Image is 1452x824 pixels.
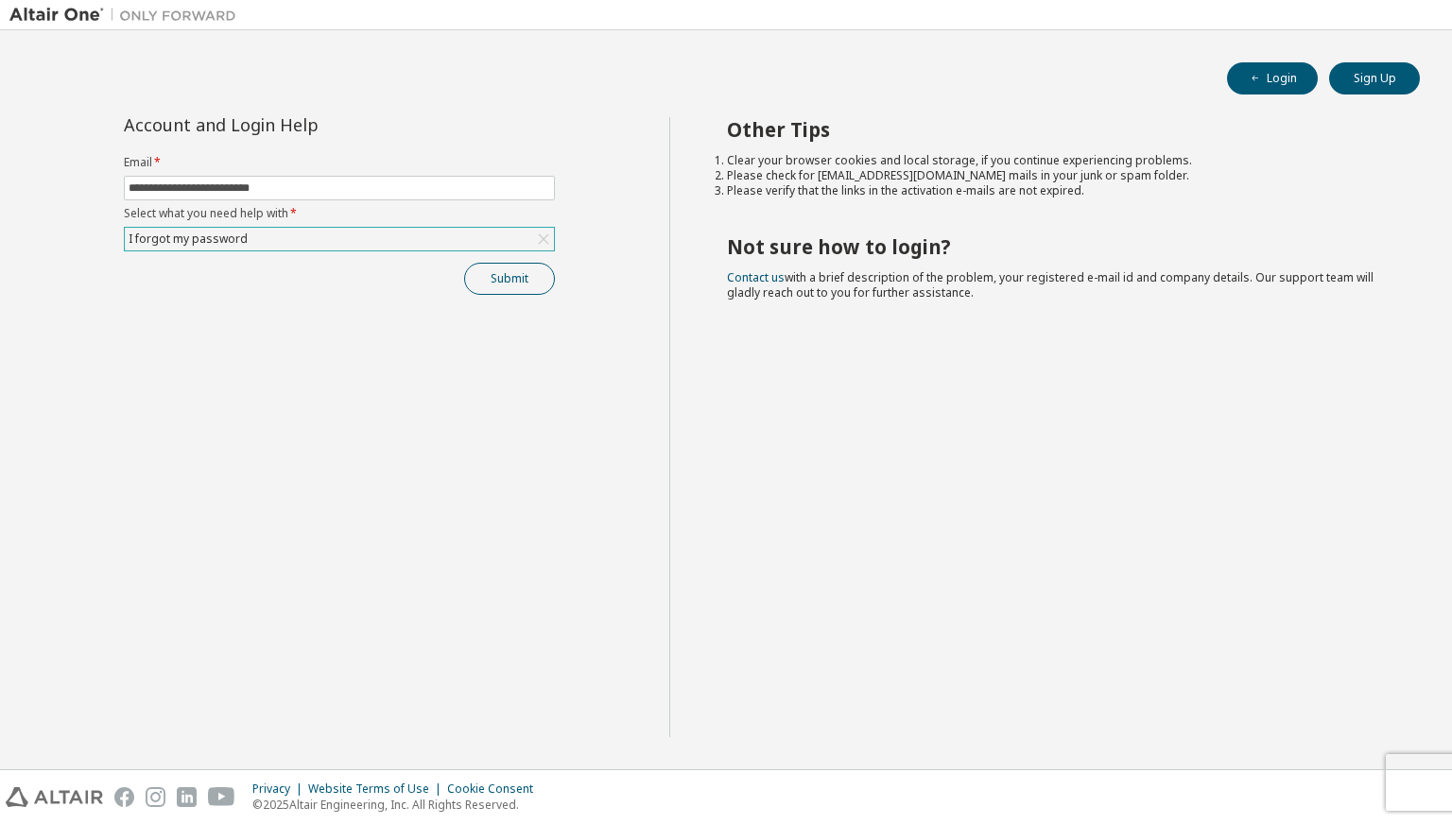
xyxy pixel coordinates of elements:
button: Submit [464,263,555,295]
div: Privacy [252,781,308,797]
div: Account and Login Help [124,117,469,132]
p: © 2025 Altair Engineering, Inc. All Rights Reserved. [252,797,544,813]
h2: Not sure how to login? [727,234,1387,259]
label: Email [124,155,555,170]
label: Select what you need help with [124,206,555,221]
div: I forgot my password [125,228,554,250]
span: with a brief description of the problem, your registered e-mail id and company details. Our suppo... [727,269,1374,300]
h2: Other Tips [727,117,1387,142]
img: Altair One [9,6,246,25]
img: facebook.svg [114,787,134,807]
li: Please check for [EMAIL_ADDRESS][DOMAIN_NAME] mails in your junk or spam folder. [727,168,1387,183]
img: youtube.svg [208,787,235,807]
div: I forgot my password [126,229,251,249]
img: linkedin.svg [177,787,197,807]
button: Login [1227,62,1318,94]
li: Please verify that the links in the activation e-mails are not expired. [727,183,1387,198]
img: instagram.svg [146,787,165,807]
img: altair_logo.svg [6,787,103,807]
button: Sign Up [1329,62,1420,94]
div: Cookie Consent [447,781,544,797]
div: Website Terms of Use [308,781,447,797]
a: Contact us [727,269,785,285]
li: Clear your browser cookies and local storage, if you continue experiencing problems. [727,153,1387,168]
